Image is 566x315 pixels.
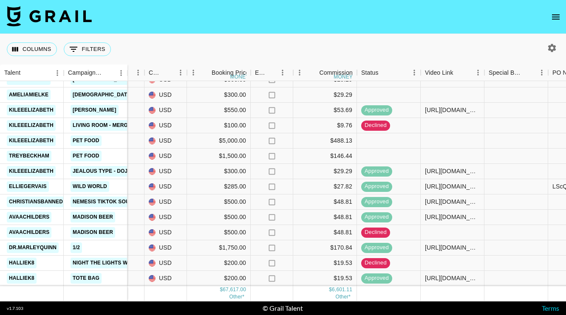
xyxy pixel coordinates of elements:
button: Menu [174,66,187,79]
a: Living Room - Mergui & [PERSON_NAME] [PERSON_NAME] [71,120,231,131]
div: https://www.tiktok.com/@elliegervais/video/7550844392127352077 [425,182,480,191]
div: $1,750.00 [187,240,251,256]
div: $170.84 [293,240,357,256]
a: kileeelizabeth [7,105,56,115]
div: Talent [4,65,20,81]
a: avaachilders [7,227,51,238]
a: christiansbanned [7,197,65,207]
div: Currency [149,65,162,81]
div: $9.76 [293,118,357,133]
div: $19.53 [293,271,357,286]
div: https://www.tiktok.com/@kileeelizabeth/video/7546626470718770462 [425,167,480,175]
button: Menu [293,66,306,79]
div: $1,500.00 [187,149,251,164]
a: Nemesis TikTok Sound Promo [71,197,160,207]
div: Campaign (Type) [64,65,127,81]
div: USD [144,256,187,271]
button: Select columns [7,42,57,56]
button: Sort [307,67,319,79]
div: USD [144,240,187,256]
div: $146.44 [293,149,357,164]
a: Madison Beer [71,212,115,222]
div: $500.00 [187,225,251,240]
a: halliek8 [7,273,37,284]
img: Grail Talent [7,6,92,26]
button: Show filters [64,42,111,56]
a: Night the lights went out in [US_STATE] [71,258,191,268]
div: $200.00 [187,256,251,271]
div: $48.81 [293,194,357,210]
div: $500.00 [187,210,251,225]
div: $300.00 [187,87,251,103]
div: $100.00 [187,118,251,133]
div: USD [144,118,187,133]
a: Terms [542,304,559,312]
div: Campaign (Type) [68,65,103,81]
div: USD [144,179,187,194]
button: Sort [200,67,212,79]
button: Menu [115,67,127,79]
div: USD [144,87,187,103]
div: USD [144,271,187,286]
button: Sort [267,67,279,79]
div: $500.00 [187,194,251,210]
div: Expenses: Remove Commission? [255,65,267,81]
span: approved [361,167,392,175]
button: Sort [20,67,32,79]
button: Menu [276,66,289,79]
button: Sort [162,67,174,79]
div: Video Link [425,65,453,81]
a: 1/2 [71,242,82,253]
div: USD [144,164,187,179]
div: $5,000.00 [187,133,251,149]
a: kileeelizabeth [7,166,56,177]
span: approved [361,106,392,114]
div: $29.29 [293,164,357,179]
button: open drawer [547,8,564,25]
div: money [334,74,353,79]
button: Sort [379,67,391,79]
div: USD [144,210,187,225]
a: kileeelizabeth [7,135,56,146]
span: declined [361,228,390,236]
a: halliek8 [7,258,37,268]
div: Special Booking Type [489,65,524,81]
span: approved [361,183,392,191]
button: Menu [132,66,144,79]
div: USD [144,149,187,164]
div: $48.81 [293,210,357,225]
div: USD [144,103,187,118]
div: v 1.7.103 [7,306,23,311]
div: Status [361,65,379,81]
div: $550.00 [187,103,251,118]
div: https://www.tiktok.com/@halliek8/video/7550850068098600247 [425,274,480,282]
div: $53.69 [293,103,357,118]
div: Currency [144,65,187,81]
a: Wild World [71,181,109,192]
a: Pet Food [71,135,102,146]
div: USD [144,133,187,149]
div: https://www.tiktok.com/@christiansbanned/video/7551061767116328205 [425,197,480,206]
span: approved [361,213,392,221]
a: Madison Beer [71,227,115,238]
a: [PERSON_NAME] [71,105,119,115]
div: Expenses: Remove Commission? [251,65,293,81]
button: Sort [524,67,535,79]
div: $488.13 [293,133,357,149]
div: https://www.tiktok.com/@kileeelizabeth/video/7551073485112544542 [425,106,480,114]
button: Sort [453,67,465,79]
div: USD [144,194,187,210]
div: Month Due [91,65,144,81]
div: © Grail Talent [263,304,303,312]
span: approved [361,274,392,282]
div: $48.81 [293,225,357,240]
div: $285.00 [187,179,251,194]
div: Video Link [421,65,484,81]
a: [DEMOGRAPHIC_DATA] Post 3/3 [71,90,159,100]
div: $300.00 [187,164,251,179]
div: Status [357,65,421,81]
a: Jealous Type - Doja Cat [71,166,145,177]
a: avaachilders [7,212,51,222]
a: ameliamielke [7,90,51,100]
button: Menu [408,66,421,79]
